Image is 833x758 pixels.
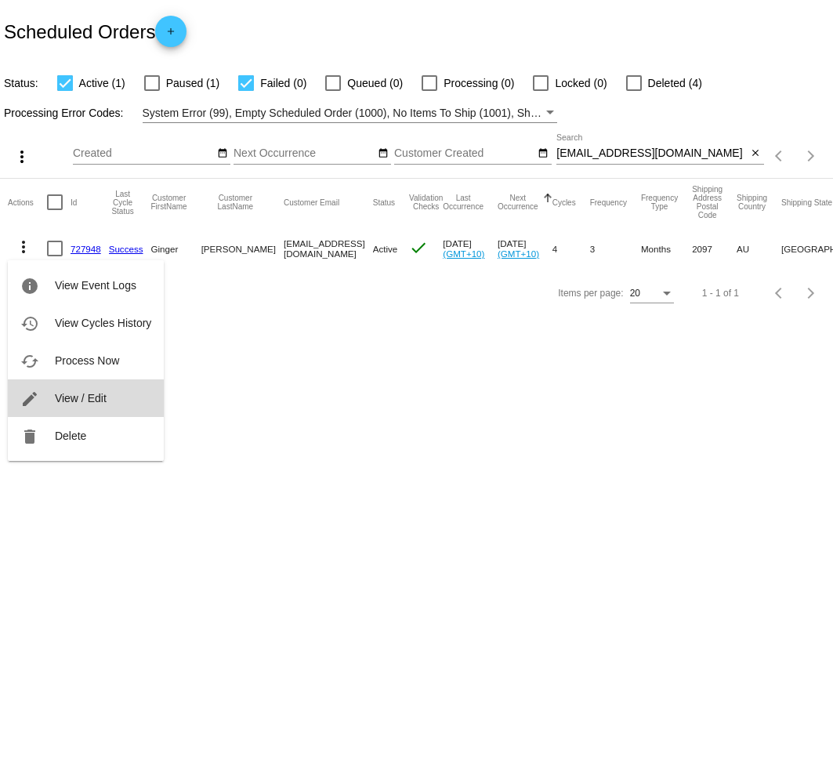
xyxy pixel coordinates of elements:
[55,354,119,367] span: Process Now
[55,392,107,404] span: View / Edit
[20,427,39,446] mat-icon: delete
[20,390,39,408] mat-icon: edit
[55,430,86,442] span: Delete
[55,317,151,329] span: View Cycles History
[20,352,39,371] mat-icon: cached
[20,277,39,296] mat-icon: info
[55,279,136,292] span: View Event Logs
[20,314,39,333] mat-icon: history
